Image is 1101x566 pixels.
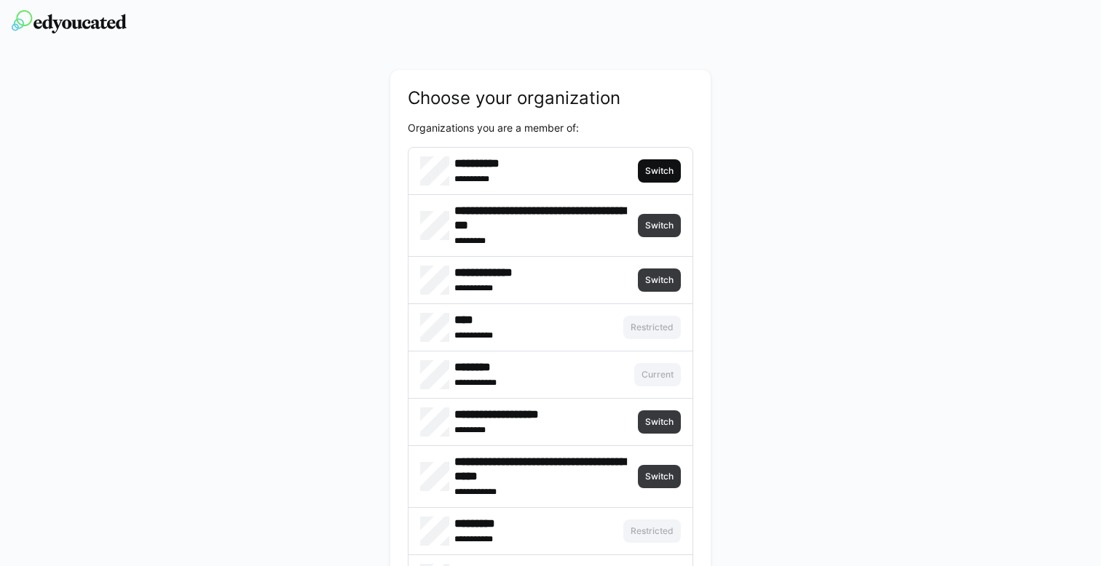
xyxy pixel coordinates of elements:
h2: Choose your organization [408,87,693,109]
img: edyoucated [12,10,127,33]
span: Current [640,369,675,380]
button: Restricted [623,316,681,339]
span: Switch [644,471,675,482]
button: Switch [638,465,681,488]
p: Organizations you are a member of: [408,121,693,135]
button: Current [634,363,681,386]
button: Switch [638,268,681,292]
button: Switch [638,214,681,237]
button: Switch [638,410,681,434]
span: Restricted [629,322,675,333]
span: Switch [644,165,675,177]
button: Restricted [623,519,681,543]
button: Switch [638,159,681,183]
span: Restricted [629,525,675,537]
span: Switch [644,274,675,286]
span: Switch [644,220,675,231]
span: Switch [644,416,675,428]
